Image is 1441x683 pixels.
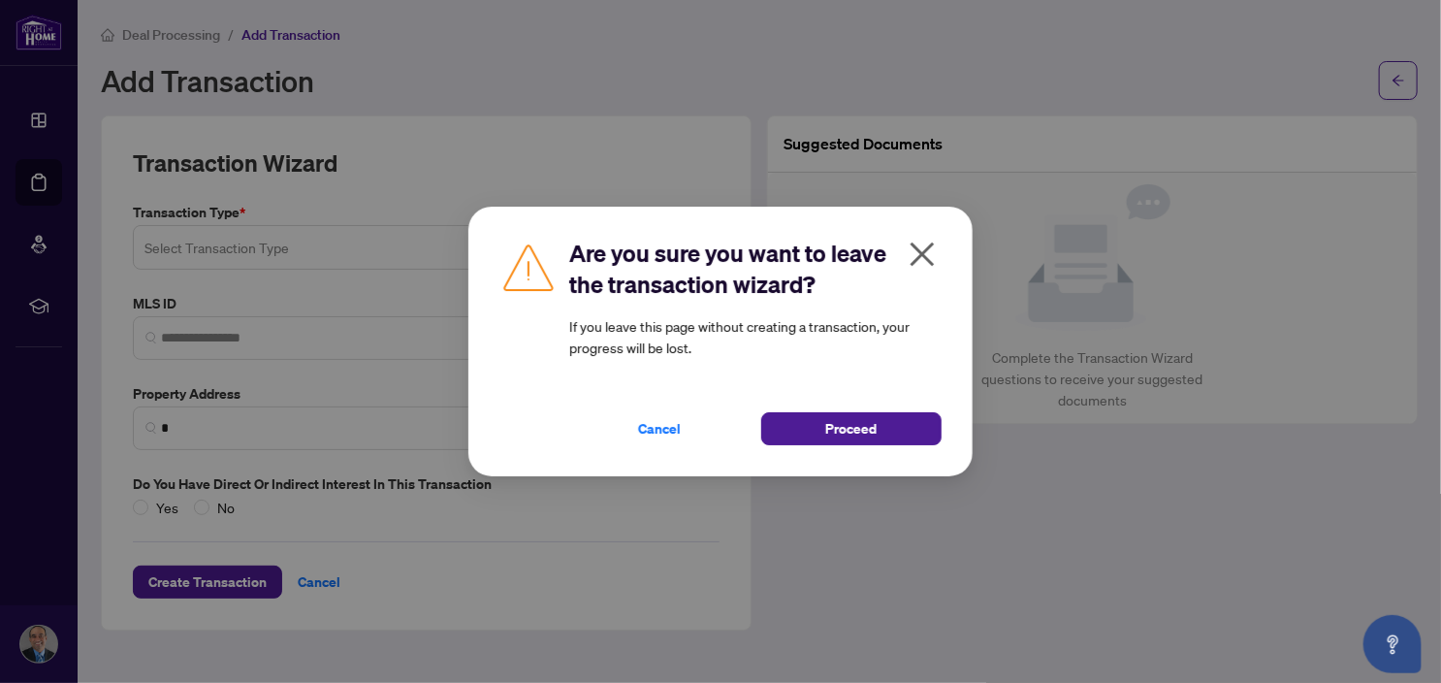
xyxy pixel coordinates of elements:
[569,412,750,445] button: Cancel
[761,412,942,445] button: Proceed
[826,413,878,444] span: Proceed
[638,413,681,444] span: Cancel
[569,315,942,358] article: If you leave this page without creating a transaction, your progress will be lost.
[569,238,942,300] h2: Are you sure you want to leave the transaction wizard?
[907,239,938,270] span: close
[1363,615,1422,673] button: Open asap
